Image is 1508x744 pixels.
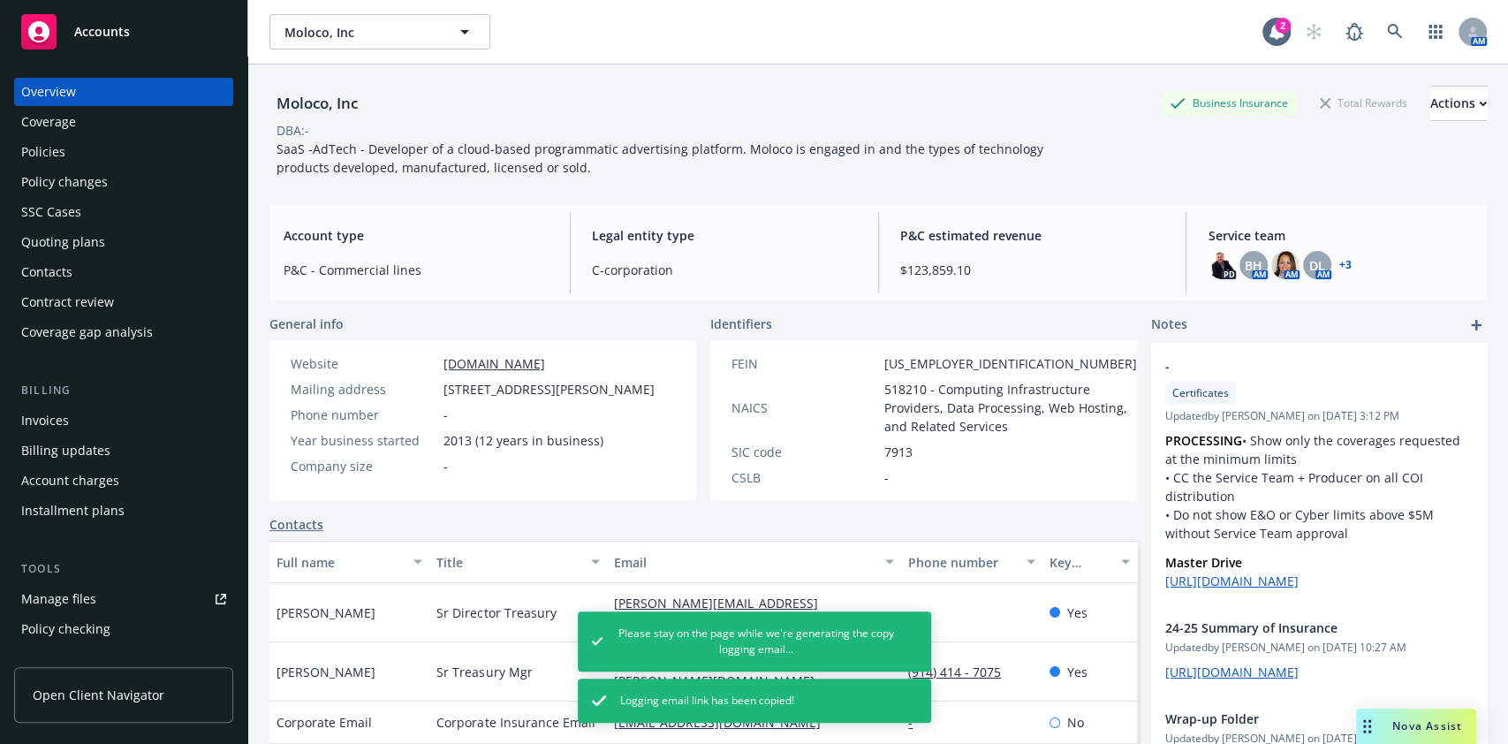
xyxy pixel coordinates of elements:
[269,541,429,583] button: Full name
[14,138,233,166] a: Policies
[33,686,164,704] span: Open Client Navigator
[592,261,857,279] span: C-corporation
[620,693,794,709] span: Logging email link has been copied!
[443,355,545,372] a: [DOMAIN_NAME]
[1296,14,1331,49] a: Start snowing
[291,457,436,475] div: Company size
[1067,713,1084,732] span: No
[14,382,233,399] div: Billing
[14,585,233,613] a: Manage files
[21,228,105,256] div: Quoting plans
[1151,315,1187,336] span: Notes
[21,585,96,613] div: Manage files
[884,443,913,461] span: 7913
[21,437,110,465] div: Billing updates
[1165,573,1299,589] a: [URL][DOMAIN_NAME]
[429,541,606,583] button: Title
[1271,251,1300,279] img: photo
[21,645,133,673] div: Manage exposures
[277,663,375,681] span: [PERSON_NAME]
[1165,664,1299,680] a: [URL][DOMAIN_NAME]
[884,380,1137,436] span: 518210 - Computing Infrastructure Providers, Data Processing, Web Hosting, and Related Services
[21,78,76,106] div: Overview
[1165,408,1473,424] span: Updated by [PERSON_NAME] on [DATE] 3:12 PM
[291,431,436,450] div: Year business started
[284,226,549,245] span: Account type
[1245,256,1262,275] span: BH
[291,406,436,424] div: Phone number
[1418,14,1453,49] a: Switch app
[1151,343,1487,604] div: -CertificatesUpdatedby [PERSON_NAME] on [DATE] 3:12 PMPROCESSING• Show only the coverages request...
[731,468,877,487] div: CSLB
[1208,251,1236,279] img: photo
[443,380,655,399] span: [STREET_ADDRESS][PERSON_NAME]
[277,713,372,732] span: Corporate Email
[14,406,233,435] a: Invoices
[731,354,877,373] div: FEIN
[731,399,877,417] div: NAICS
[277,604,375,622] span: [PERSON_NAME]
[1165,619,1427,637] span: 24-25 Summary of Insurance
[14,497,233,525] a: Installment plans
[1050,553,1110,572] div: Key contact
[269,515,323,534] a: Contacts
[1151,604,1487,695] div: 24-25 Summary of InsuranceUpdatedby [PERSON_NAME] on [DATE] 10:27 AM[URL][DOMAIN_NAME]
[1311,92,1416,114] div: Total Rewards
[1165,431,1473,543] p: • Show only the coverages requested at the minimum limits • CC the Service Team + Producer on all...
[1165,640,1473,656] span: Updated by [PERSON_NAME] on [DATE] 10:27 AM
[1392,718,1462,733] span: Nova Assist
[21,467,119,495] div: Account charges
[21,168,108,196] div: Policy changes
[1172,385,1229,401] span: Certificates
[1042,541,1137,583] button: Key contact
[74,25,130,39] span: Accounts
[443,406,448,424] span: -
[1466,315,1487,336] a: add
[14,467,233,495] a: Account charges
[21,198,81,226] div: SSC Cases
[277,121,309,140] div: DBA: -
[284,261,549,279] span: P&C - Commercial lines
[1275,18,1291,34] div: 2
[14,168,233,196] a: Policy changes
[900,226,1165,245] span: P&C estimated revenue
[14,645,233,673] a: Manage exposures
[436,604,556,622] span: Sr Director Treasury
[277,140,1047,176] span: SaaS -AdTech - Developer of a cloud-based programmatic advertising platform. Moloco is engaged in...
[436,713,595,732] span: Corporate Insurance Email
[884,354,1137,373] span: [US_EMPLOYER_IDENTIFICATION_NUMBER]
[14,560,233,578] div: Tools
[21,138,65,166] div: Policies
[1165,710,1427,728] span: Wrap-up Folder
[1067,604,1087,622] span: Yes
[617,626,895,657] span: Please stay on the page while we're generating the copy logging email...
[14,318,233,346] a: Coverage gap analysis
[269,14,490,49] button: Moloco, Inc
[1309,256,1325,275] span: DL
[277,553,403,572] div: Full name
[436,553,580,572] div: Title
[269,92,365,115] div: Moloco, Inc
[1356,709,1476,744] button: Nova Assist
[1338,260,1351,270] a: +3
[1161,92,1297,114] div: Business Insurance
[436,663,532,681] span: Sr Treasury Mgr
[284,23,437,42] span: Moloco, Inc
[14,198,233,226] a: SSC Cases
[1165,554,1242,571] strong: Master Drive
[21,406,69,435] div: Invoices
[731,443,877,461] div: SIC code
[14,288,233,316] a: Contract review
[614,553,875,572] div: Email
[884,468,889,487] span: -
[1377,14,1413,49] a: Search
[14,258,233,286] a: Contacts
[908,604,927,621] a: -
[14,437,233,465] a: Billing updates
[908,664,1015,680] a: (914) 414 - 7075
[1430,86,1487,121] button: Actions
[710,315,772,333] span: Identifiers
[1165,432,1242,449] strong: PROCESSING
[14,78,233,106] a: Overview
